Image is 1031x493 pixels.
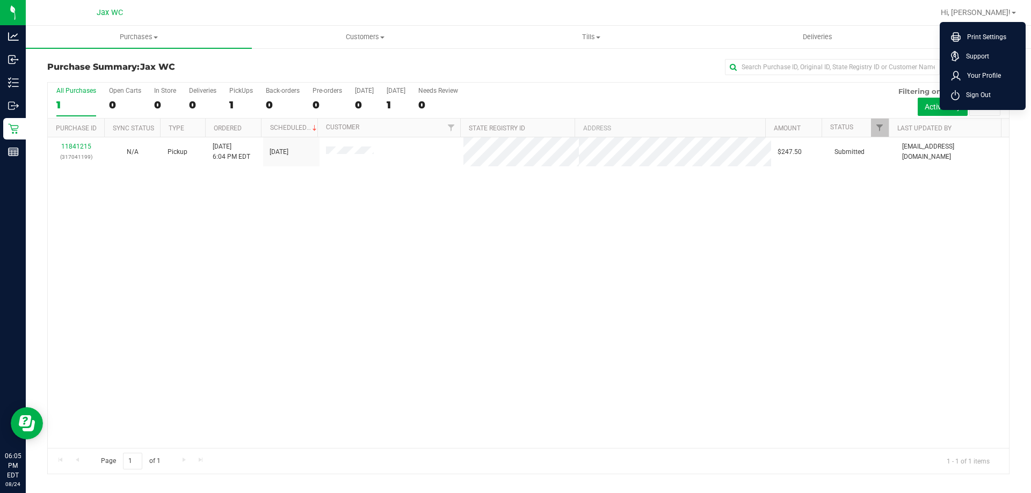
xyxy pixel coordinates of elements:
a: Filter [871,119,889,137]
div: 1 [56,99,96,111]
div: 0 [189,99,216,111]
span: Tills [478,32,703,42]
div: All Purchases [56,87,96,94]
span: Page of 1 [92,453,169,469]
button: Active only [918,98,968,116]
h3: Purchase Summary: [47,62,368,72]
span: 1 - 1 of 1 items [938,453,998,469]
span: Your Profile [961,70,1001,81]
div: 1 [387,99,405,111]
li: Sign Out [942,85,1023,105]
span: Hi, [PERSON_NAME]! [941,8,1011,17]
div: Open Carts [109,87,141,94]
a: Support [951,51,1019,62]
span: Support [960,51,989,62]
inline-svg: Inbound [8,54,19,65]
button: N/A [127,147,139,157]
a: 11841215 [61,143,91,150]
span: Jax WC [140,62,175,72]
span: Purchases [26,32,252,42]
div: Pre-orders [313,87,342,94]
th: Address [575,119,765,137]
span: Not Applicable [127,148,139,156]
input: 1 [123,453,142,469]
span: Sign Out [960,90,991,100]
div: 0 [355,99,374,111]
p: (317041199) [54,152,98,162]
p: 06:05 PM EDT [5,451,21,480]
span: Jax WC [97,8,123,17]
div: Back-orders [266,87,300,94]
a: Type [169,124,184,132]
a: Last Updated By [897,124,952,132]
div: [DATE] [355,87,374,94]
div: 1 [229,99,253,111]
div: PickUps [229,87,253,94]
span: [EMAIL_ADDRESS][DOMAIN_NAME] [902,142,1003,162]
span: Customers [252,32,477,42]
a: Status [830,123,853,131]
a: Filter [442,119,460,137]
div: Needs Review [418,87,458,94]
a: Purchase ID [56,124,97,132]
inline-svg: Retail [8,123,19,134]
span: [DATE] [270,147,288,157]
inline-svg: Reports [8,146,19,157]
span: Deliveries [788,32,847,42]
a: Scheduled [270,124,319,131]
div: In Store [154,87,176,94]
div: 0 [313,99,342,111]
iframe: Resource center [11,407,43,439]
div: [DATE] [387,87,405,94]
inline-svg: Analytics [8,31,19,42]
inline-svg: Outbound [8,100,19,111]
a: Tills [478,26,704,48]
a: Ordered [214,124,242,132]
input: Search Purchase ID, Original ID, State Registry ID or Customer Name... [725,59,940,75]
a: Purchases [26,26,252,48]
p: 08/24 [5,480,21,488]
div: 0 [266,99,300,111]
a: Customers [252,26,478,48]
span: [DATE] 6:04 PM EDT [213,142,250,162]
span: Submitted [834,147,865,157]
a: Amount [774,124,801,132]
span: Pickup [168,147,187,157]
a: Deliveries [705,26,931,48]
div: Deliveries [189,87,216,94]
a: Sync Status [113,124,154,132]
span: Print Settings [961,32,1006,42]
div: 0 [109,99,141,111]
div: 0 [418,99,458,111]
a: State Registry ID [469,124,525,132]
inline-svg: Inventory [8,77,19,88]
span: $247.50 [778,147,802,157]
span: Filtering on status: [898,87,968,95]
a: Customer [326,123,359,131]
div: 0 [154,99,176,111]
